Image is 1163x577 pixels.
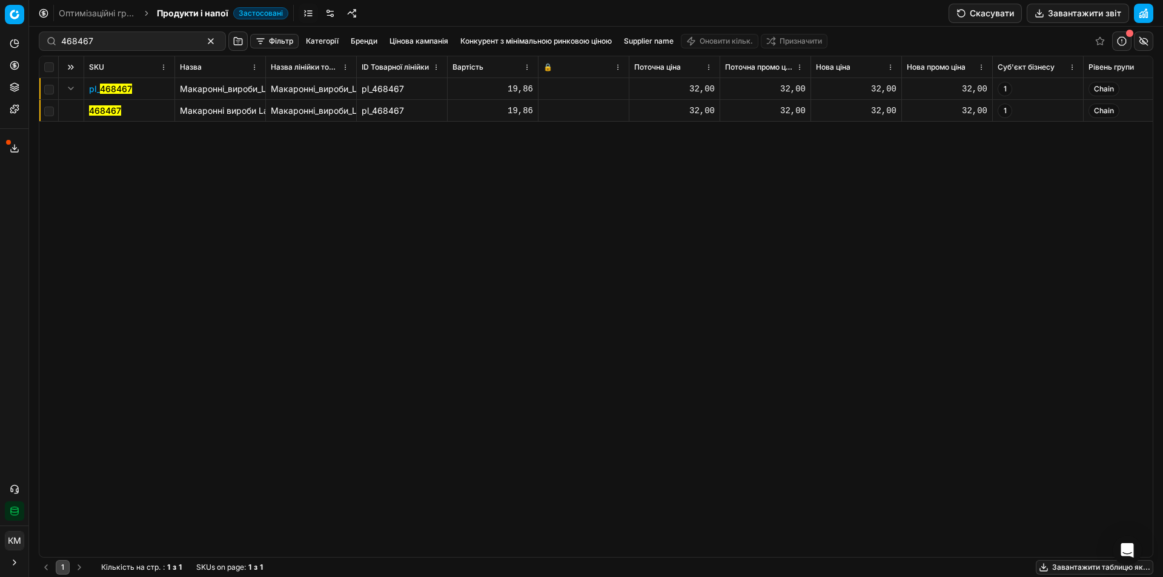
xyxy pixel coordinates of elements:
strong: з [254,562,257,572]
button: Оновити кільк. [681,34,758,48]
span: pl_ [89,83,132,95]
span: Суб'єкт бізнесу [998,62,1055,72]
span: Нова ціна [816,62,850,72]
button: Конкурент з мінімальною ринковою ціною [456,34,617,48]
div: 32,00 [634,105,715,117]
span: 1 [998,104,1012,118]
button: Цінова кампанія [385,34,453,48]
span: Назва [180,62,202,72]
span: Кількість на стр. [101,562,161,572]
nav: pagination [39,560,87,575]
button: pl_468467 [89,83,132,95]
strong: 1 [260,562,263,572]
mark: 468467 [100,84,132,94]
div: Макаронні_вироби_La_Pasta_ріжки_400_г_(483550) [271,105,351,117]
div: 32,00 [907,105,987,117]
button: Бренди [346,34,382,48]
strong: 1 [179,562,182,572]
input: Пошук по SKU або назві [61,35,194,47]
div: pl_468467 [362,105,442,117]
span: Застосовані [233,7,288,19]
button: Завантажити таблицю як... [1036,560,1153,575]
span: 1 [998,82,1012,96]
span: Вартість [452,62,483,72]
span: Рівень групи [1088,62,1134,72]
span: Поточна промо ціна [725,62,794,72]
span: Назва лінійки товарів [271,62,339,72]
span: Продукти і напої [157,7,228,19]
span: Поточна ціна [634,62,681,72]
a: Оптимізаційні групи [59,7,136,19]
span: Макаронні вироби La Pasta ріжки 400 г (483550) [180,105,384,116]
button: Go to previous page [39,560,53,575]
div: Open Intercom Messenger [1113,536,1142,565]
span: Макаронні_вироби_La_Pasta_ріжки_400_г_(483550) [180,84,391,94]
span: Chain [1088,104,1119,118]
div: Макаронні_вироби_La_Pasta_ріжки_400_г_(483550) [271,83,351,95]
div: 19,86 [452,105,533,117]
strong: 1 [248,562,251,572]
div: : [101,562,182,572]
strong: 1 [167,562,170,572]
span: SKU [89,62,104,72]
div: pl_468467 [362,83,442,95]
button: 1 [56,560,70,575]
button: Скасувати [949,4,1022,23]
button: Фільтр [250,34,299,48]
button: Expand [64,81,78,96]
span: Продукти і напоїЗастосовані [157,7,288,19]
button: Supplier name [619,34,678,48]
nav: breadcrumb [59,7,288,19]
button: Категорії [301,34,343,48]
button: Призначити [761,34,827,48]
div: 32,00 [816,83,896,95]
div: 32,00 [725,105,806,117]
button: Go to next page [72,560,87,575]
div: 32,00 [816,105,896,117]
div: 19,86 [452,83,533,95]
button: Завантажити звіт [1027,4,1129,23]
div: 32,00 [907,83,987,95]
span: КM [5,532,24,550]
button: Expand all [64,60,78,74]
div: 32,00 [725,83,806,95]
div: 32,00 [634,83,715,95]
strong: з [173,562,176,572]
span: SKUs on page : [196,562,246,572]
span: Нова промо ціна [907,62,966,72]
mark: 468467 [89,105,121,116]
span: ID Товарної лінійки [362,62,429,72]
button: КM [5,531,24,550]
button: 468467 [89,105,121,117]
span: 🔒 [543,62,552,72]
span: Chain [1088,82,1119,96]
